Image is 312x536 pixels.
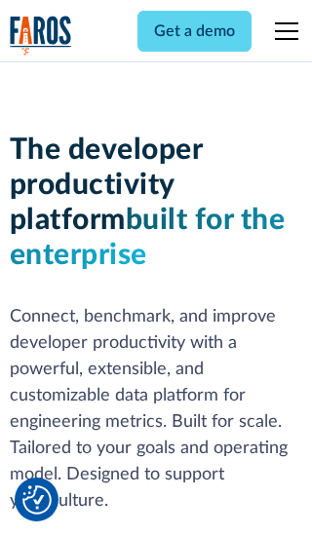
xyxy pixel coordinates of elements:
[10,16,72,56] img: Logo of the analytics and reporting company Faros.
[22,485,52,515] button: Cookie Settings
[137,11,252,52] a: Get a demo
[10,133,303,273] h1: The developer productivity platform
[10,304,303,515] p: Connect, benchmark, and improve developer productivity with a powerful, extensible, and customiza...
[10,16,72,56] a: home
[22,485,52,515] img: Revisit consent button
[263,8,302,55] div: menu
[10,206,286,270] span: built for the enterprise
